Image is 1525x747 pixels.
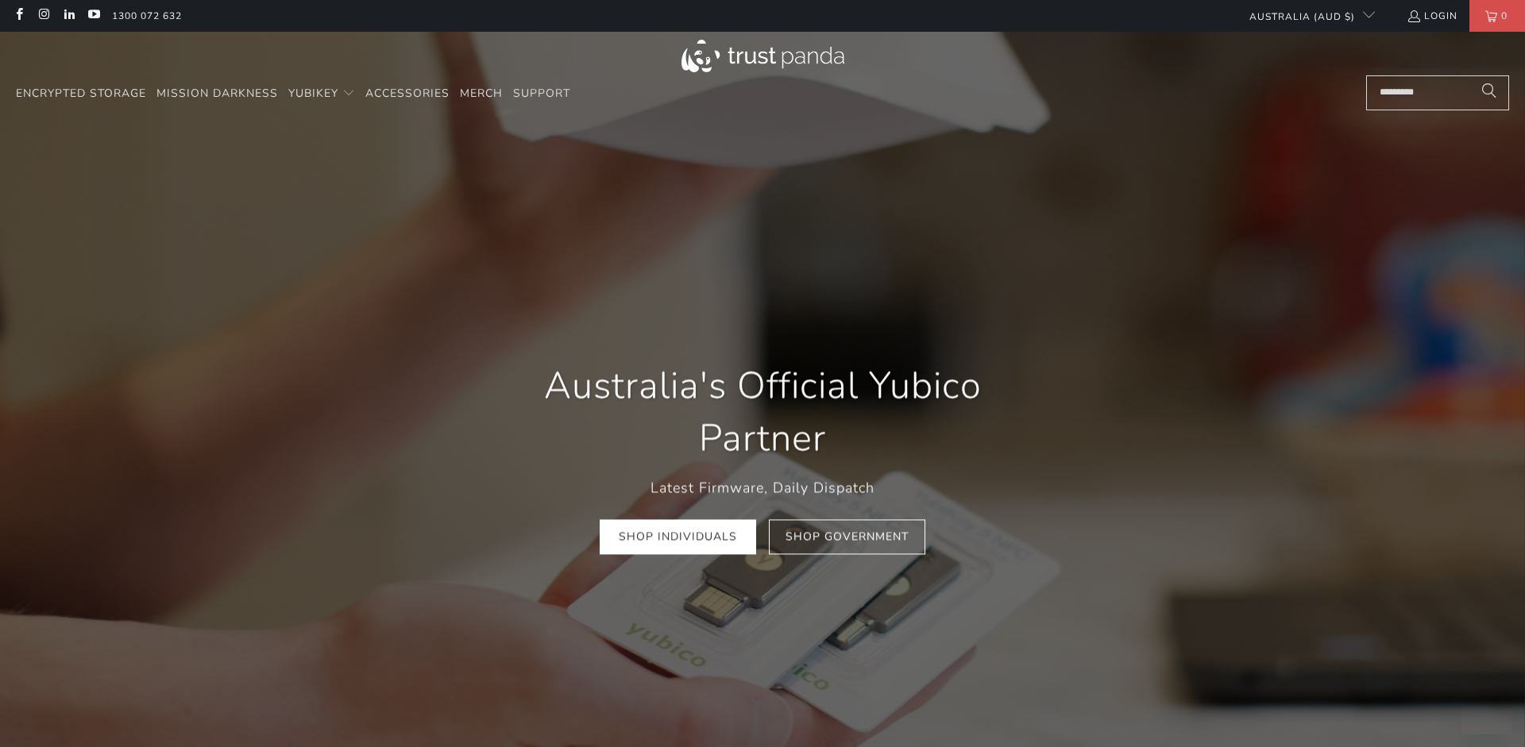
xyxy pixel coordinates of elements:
[16,86,146,101] span: Encrypted Storage
[112,7,182,25] a: 1300 072 632
[1366,75,1509,110] input: Search...
[513,86,570,101] span: Support
[365,86,450,101] span: Accessories
[37,10,50,22] a: Trust Panda Australia on Instagram
[62,10,75,22] a: Trust Panda Australia on LinkedIn
[16,75,570,113] nav: Translation missing: en.navigation.header.main_nav
[1469,75,1509,110] button: Search
[1363,645,1395,677] iframe: Close message
[1461,683,1512,734] iframe: Button to launch messaging window
[156,86,278,101] span: Mission Darkness
[156,75,278,113] a: Mission Darkness
[288,86,338,101] span: YubiKey
[513,75,570,113] a: Support
[681,40,844,72] img: Trust Panda Australia
[460,75,503,113] a: Merch
[500,476,1025,499] p: Latest Firmware, Daily Dispatch
[365,75,450,113] a: Accessories
[87,10,100,22] a: Trust Panda Australia on YouTube
[769,519,925,555] a: Shop Government
[460,86,503,101] span: Merch
[500,360,1025,465] h1: Australia's Official Yubico Partner
[600,519,756,555] a: Shop Individuals
[16,75,146,113] a: Encrypted Storage
[288,75,355,113] summary: YubiKey
[12,10,25,22] a: Trust Panda Australia on Facebook
[1407,7,1457,25] a: Login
